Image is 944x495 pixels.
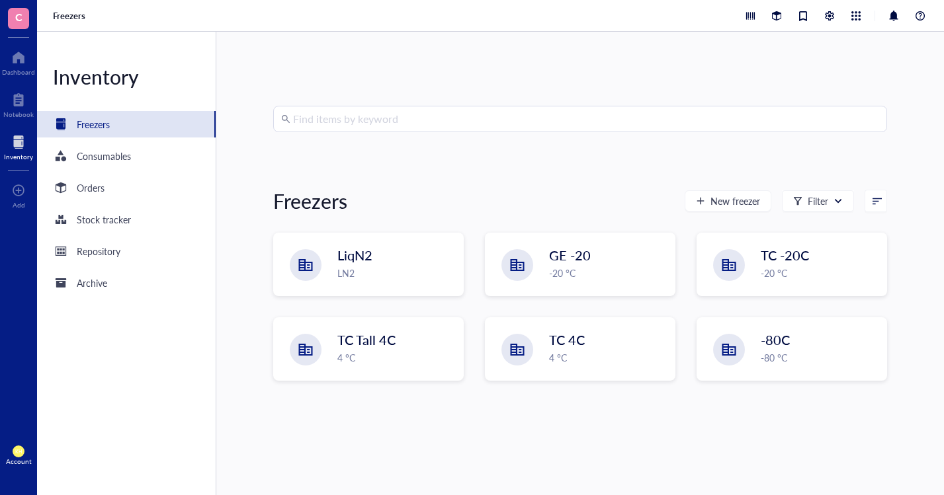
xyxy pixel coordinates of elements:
[77,276,107,290] div: Archive
[549,266,667,280] div: -20 °C
[77,244,120,258] div: Repository
[15,449,22,455] span: KH
[710,196,760,206] span: New freezer
[77,180,105,195] div: Orders
[337,266,455,280] div: LN2
[761,350,879,365] div: -80 °C
[37,206,216,233] a: Stock tracker
[761,266,879,280] div: -20 °C
[37,238,216,264] a: Repository
[37,174,216,201] a: Orders
[3,89,34,118] a: Notebook
[77,117,110,132] div: Freezers
[337,246,372,264] span: LiqN2
[549,330,585,349] span: TC 4C
[761,330,790,349] span: -80C
[808,194,828,208] div: Filter
[13,201,25,209] div: Add
[549,246,591,264] span: GE -20
[2,68,35,76] div: Dashboard
[37,143,216,169] a: Consumables
[273,188,347,214] div: Freezers
[4,153,33,161] div: Inventory
[685,190,771,211] button: New freezer
[2,47,35,76] a: Dashboard
[6,457,32,465] div: Account
[15,9,22,25] span: C
[4,132,33,161] a: Inventory
[337,330,396,349] span: TC Tall 4C
[37,111,216,137] a: Freezers
[77,212,131,227] div: Stock tracker
[53,10,88,22] a: Freezers
[37,270,216,296] a: Archive
[3,110,34,118] div: Notebook
[761,246,809,264] span: TC -20C
[37,63,216,90] div: Inventory
[337,350,455,365] div: 4 °C
[77,149,131,163] div: Consumables
[549,350,667,365] div: 4 °C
